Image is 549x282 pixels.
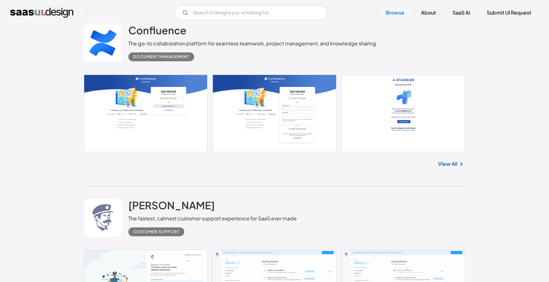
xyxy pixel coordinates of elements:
a: SaaS Ai [445,6,478,20]
a: About [413,6,444,20]
div: Document Management [133,53,189,61]
div: The fastest, calmest customer support experience for SaaS ever made [128,215,297,222]
a: Confluence [128,24,186,40]
a: View All [438,160,457,168]
a: Submit UI Request [479,6,539,20]
div: The go-to collaboration platform for seamless teamwork, project management, and knowledge sharing. [128,40,378,47]
h2: [PERSON_NAME] [128,199,215,211]
a: [PERSON_NAME] [128,199,215,215]
a: home [10,8,73,18]
h2: Confluence [128,24,186,37]
div: Customer Support [133,228,179,236]
a: Browse [378,6,412,20]
form: Email Form [175,5,327,20]
input: Search UI designs you're looking for... [175,5,327,20]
